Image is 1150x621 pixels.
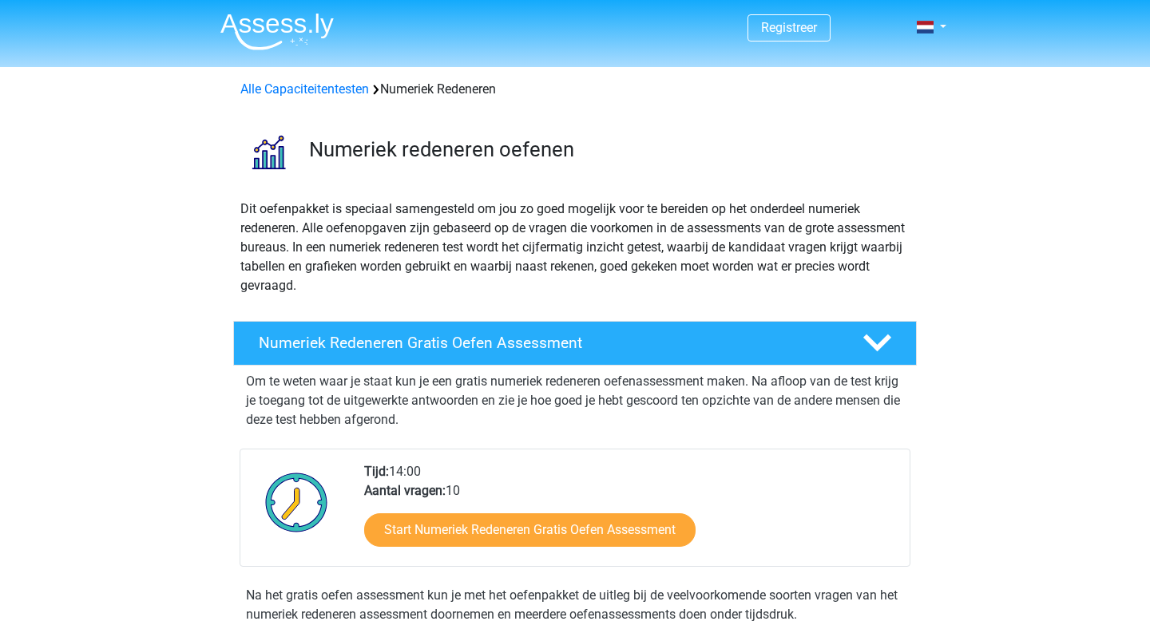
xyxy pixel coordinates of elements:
[240,81,369,97] a: Alle Capaciteitentesten
[240,200,910,295] p: Dit oefenpakket is speciaal samengesteld om jou zo goed mogelijk voor te bereiden op het onderdee...
[364,513,696,547] a: Start Numeriek Redeneren Gratis Oefen Assessment
[234,80,916,99] div: Numeriek Redeneren
[761,20,817,35] a: Registreer
[309,137,904,162] h3: Numeriek redeneren oefenen
[220,13,334,50] img: Assessly
[352,462,909,566] div: 14:00 10
[256,462,337,542] img: Klok
[364,483,446,498] b: Aantal vragen:
[259,334,837,352] h4: Numeriek Redeneren Gratis Oefen Assessment
[234,118,302,186] img: numeriek redeneren
[227,321,923,366] a: Numeriek Redeneren Gratis Oefen Assessment
[246,372,904,429] p: Om te weten waar je staat kun je een gratis numeriek redeneren oefenassessment maken. Na afloop v...
[364,464,389,479] b: Tijd:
